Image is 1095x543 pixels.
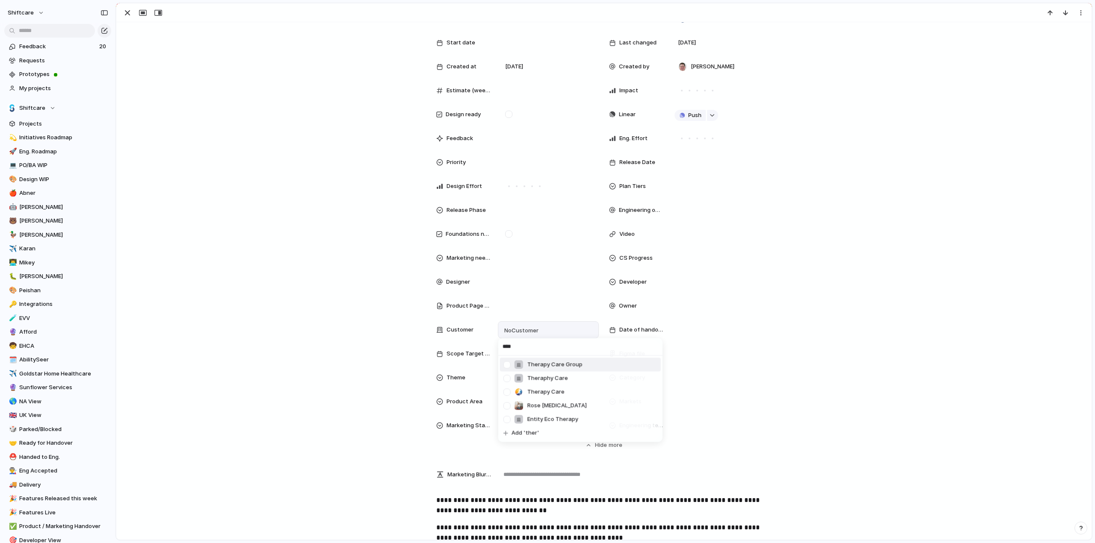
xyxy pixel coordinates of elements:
[527,388,565,396] span: Therapy Care
[527,402,587,410] span: Rose [MEDICAL_DATA]
[527,374,568,383] span: Theraphy Care
[527,415,578,424] span: Entity Eco Therapy
[527,361,583,369] span: Therapy Care Group
[512,429,539,437] span: Add 'ther'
